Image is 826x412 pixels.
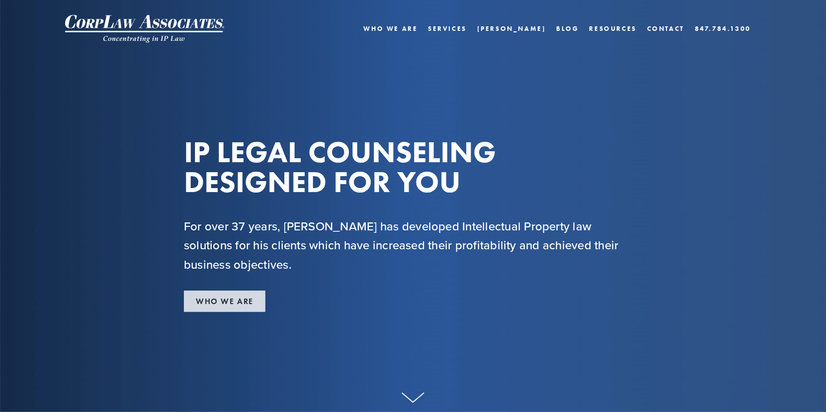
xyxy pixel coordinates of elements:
h1: IP LEGAL COUNSELING DESIGNED FOR YOU [184,137,642,197]
a: 847.784.1300 [695,21,751,36]
a: Blog [556,21,578,36]
a: Services [428,21,467,36]
a: [PERSON_NAME] [477,21,546,36]
a: WHO WE ARE [184,291,265,312]
a: Who We Are [363,21,417,36]
a: Resources [589,25,637,32]
a: Contact [647,21,684,36]
img: CorpLaw IP Law Firm [65,15,224,43]
h2: For over 37 years, [PERSON_NAME] has developed Intellectual Property law solutions for his client... [184,216,642,274]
